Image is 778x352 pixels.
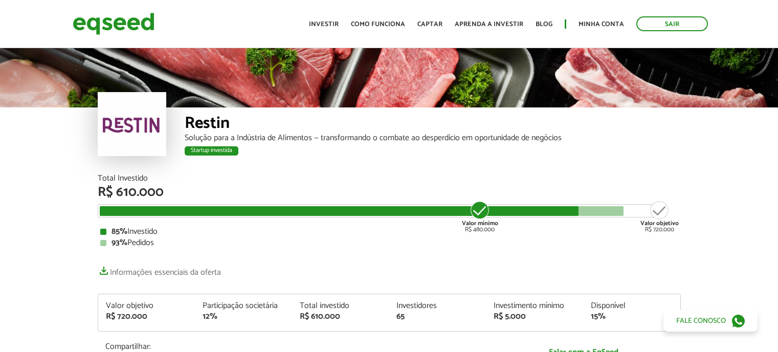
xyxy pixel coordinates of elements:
div: Disponível [591,302,673,310]
div: R$ 480.000 [461,200,499,233]
a: Captar [417,21,442,28]
a: Sair [636,16,708,31]
p: Compartilhar: [105,342,479,351]
a: Informações essenciais da oferta [98,262,221,277]
div: R$ 610.000 [300,313,382,321]
div: Solução para a Indústria de Alimentos — transformando o combate ao desperdício em oportunidade de... [185,134,681,142]
div: Investido [100,228,678,236]
strong: Valor mínimo [462,218,498,228]
a: Investir [309,21,339,28]
div: 65 [396,313,478,321]
div: Investimento mínimo [494,302,575,310]
strong: 85% [112,225,127,238]
div: Startup investida [185,146,238,156]
div: R$ 720.000 [640,200,679,233]
a: Como funciona [351,21,405,28]
div: Total investido [300,302,382,310]
div: R$ 5.000 [494,313,575,321]
div: Participação societária [203,302,284,310]
div: 15% [591,313,673,321]
strong: Valor objetivo [640,218,679,228]
div: Valor objetivo [106,302,188,310]
a: Minha conta [579,21,624,28]
div: Pedidos [100,239,678,247]
div: R$ 610.000 [98,186,681,199]
a: Blog [536,21,552,28]
img: EqSeed [73,10,154,37]
strong: 93% [112,236,127,250]
div: Restin [185,115,681,134]
div: 12% [203,313,284,321]
a: Fale conosco [663,310,758,332]
div: Investidores [396,302,478,310]
a: Aprenda a investir [455,21,523,28]
div: R$ 720.000 [106,313,188,321]
div: Total Investido [98,174,681,183]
